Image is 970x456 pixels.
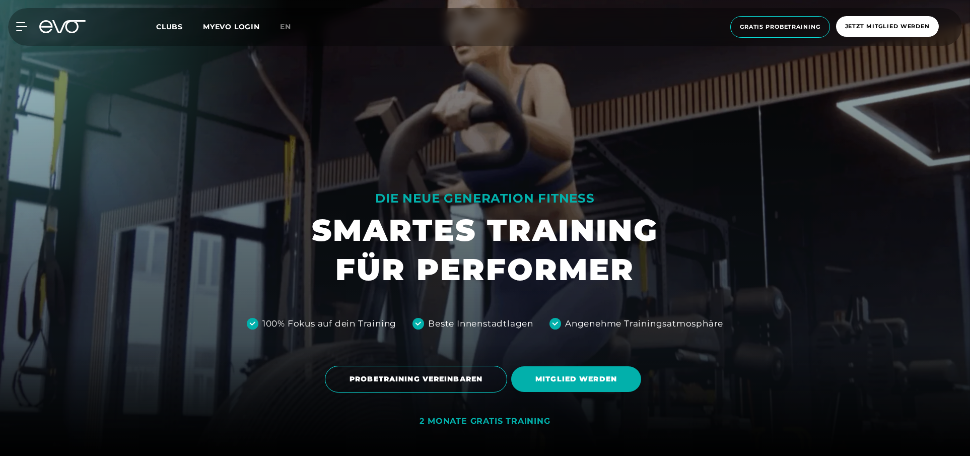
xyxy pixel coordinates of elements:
span: Clubs [156,22,183,31]
a: Clubs [156,22,203,31]
span: PROBETRAINING VEREINBAREN [350,374,482,384]
div: DIE NEUE GENERATION FITNESS [312,190,658,207]
div: Beste Innenstadtlagen [428,317,533,331]
a: MITGLIED WERDEN [511,359,645,400]
div: 2 MONATE GRATIS TRAINING [420,416,550,427]
span: en [280,22,291,31]
div: Angenehme Trainingsatmosphäre [565,317,723,331]
div: 100% Fokus auf dein Training [262,317,396,331]
h1: SMARTES TRAINING FÜR PERFORMER [312,211,658,289]
a: MYEVO LOGIN [203,22,260,31]
a: en [280,21,303,33]
span: Jetzt Mitglied werden [845,22,930,31]
span: Gratis Probetraining [740,23,820,31]
span: MITGLIED WERDEN [535,374,617,384]
a: Gratis Probetraining [727,16,833,38]
a: PROBETRAINING VEREINBAREN [325,358,511,400]
a: Jetzt Mitglied werden [833,16,942,38]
